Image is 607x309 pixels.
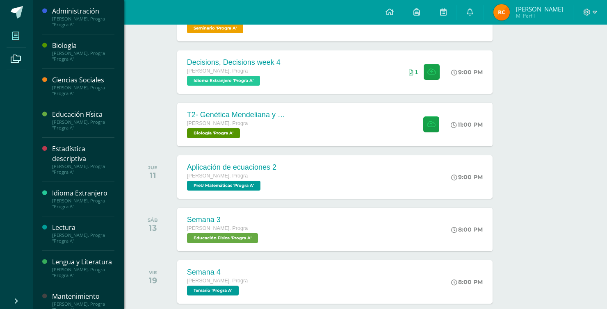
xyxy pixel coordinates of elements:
div: [PERSON_NAME]. Progra "Progra A" [52,119,114,131]
div: 11 [148,170,157,180]
div: Estadística descriptiva [52,144,114,163]
span: 1 [415,69,418,75]
span: Seminario 'Progra A' [187,23,243,33]
div: Semana 3 [187,216,260,224]
div: 13 [148,223,158,233]
span: [PERSON_NAME]. Progra [187,278,248,284]
div: Aplicación de ecuaciones 2 [187,163,276,172]
a: Ciencias Sociales[PERSON_NAME]. Progra "Progra A" [52,75,114,96]
span: [PERSON_NAME]. Progra [187,120,248,126]
div: Lengua y Literatura [52,257,114,267]
span: Biología 'Progra A' [187,128,240,138]
div: 8:00 PM [451,226,483,233]
div: VIE [149,270,157,275]
div: Idioma Extranjero [52,189,114,198]
span: [PERSON_NAME]. Progra [187,68,248,74]
div: [PERSON_NAME]. Progra "Progra A" [52,85,114,96]
span: [PERSON_NAME]. Progra [187,225,248,231]
div: 11:00 PM [451,121,483,128]
div: 9:00 PM [451,173,483,181]
div: [PERSON_NAME]. Progra "Progra A" [52,267,114,278]
div: Administración [52,7,114,16]
img: 55195ca70ba9e5f0b60e465901e46512.png [493,4,510,20]
a: Lectura[PERSON_NAME]. Progra "Progra A" [52,223,114,244]
div: Mantenimiento [52,292,114,301]
span: Temario 'Progra A' [187,286,239,295]
div: Semana 4 [187,268,248,277]
span: [PERSON_NAME]. Progra [187,173,248,179]
div: JUE [148,165,157,170]
a: Educación Física[PERSON_NAME]. Progra "Progra A" [52,110,114,131]
div: Educación Física [52,110,114,119]
div: Archivos entregados [409,69,418,75]
div: 9:00 PM [451,68,483,76]
span: Idioma Extranjero 'Progra A' [187,76,260,86]
div: Ciencias Sociales [52,75,114,85]
a: Lengua y Literatura[PERSON_NAME]. Progra "Progra A" [52,257,114,278]
div: [PERSON_NAME]. Progra "Progra A" [52,50,114,62]
span: [PERSON_NAME] [516,5,563,13]
div: [PERSON_NAME]. Progra "Progra A" [52,198,114,209]
div: Decisions, Decisions week 4 [187,58,281,67]
div: Lectura [52,223,114,232]
span: Educación Física 'Progra A' [187,233,258,243]
div: 8:00 PM [451,278,483,286]
div: T2- Genética Mendeliana y sus aplicaciones [187,111,285,119]
div: [PERSON_NAME]. Progra "Progra A" [52,232,114,244]
a: Administración[PERSON_NAME]. Progra "Progra A" [52,7,114,27]
a: Estadística descriptiva[PERSON_NAME]. Progra "Progra A" [52,144,114,175]
a: Idioma Extranjero[PERSON_NAME]. Progra "Progra A" [52,189,114,209]
div: Biología [52,41,114,50]
a: Biología[PERSON_NAME]. Progra "Progra A" [52,41,114,62]
span: PreU Matemáticas 'Progra A' [187,181,260,191]
div: [PERSON_NAME]. Progra "Progra A" [52,164,114,175]
div: [PERSON_NAME]. Progra "Progra A" [52,16,114,27]
div: SÁB [148,217,158,223]
div: 19 [149,275,157,285]
span: Mi Perfil [516,12,563,19]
